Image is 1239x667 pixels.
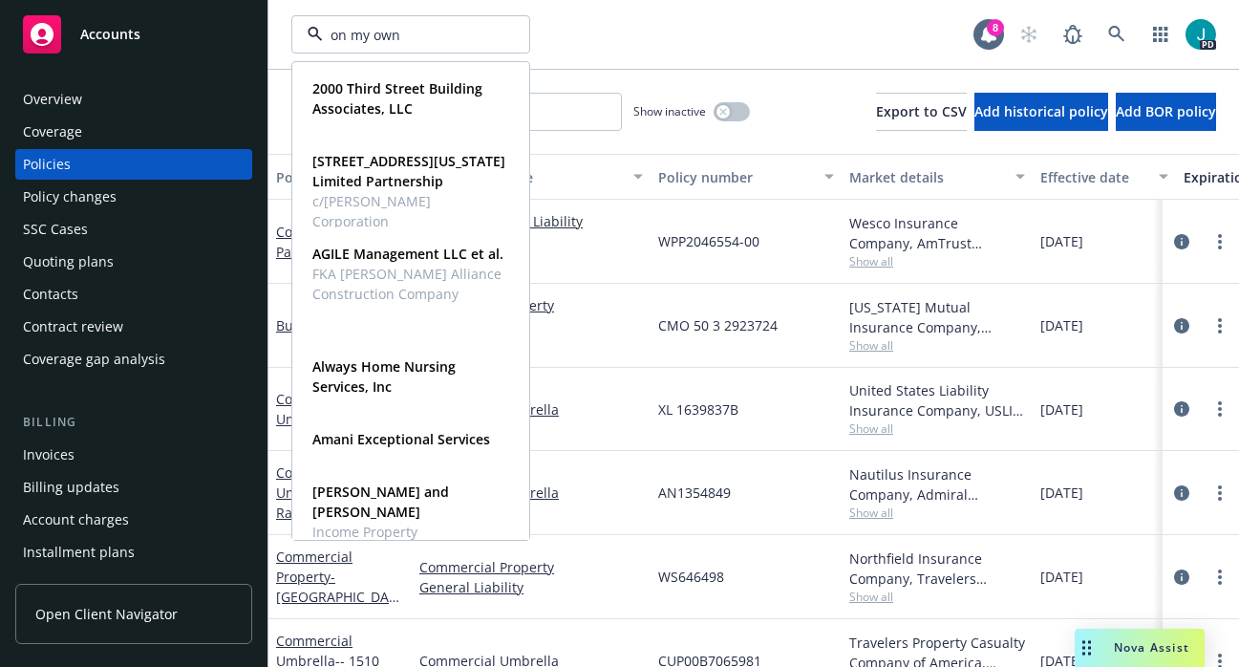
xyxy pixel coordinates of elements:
[1208,482,1231,505] a: more
[15,8,252,61] a: Accounts
[658,315,778,335] span: CMO 50 3 2923724
[849,505,1025,521] span: Show all
[23,537,135,568] div: Installment plans
[23,117,82,147] div: Coverage
[849,380,1025,420] div: United States Liability Insurance Company, USLI, Burns & [PERSON_NAME]
[312,357,456,396] strong: Always Home Nursing Services, Inc
[15,149,252,180] a: Policies
[849,464,1025,505] div: Nautilus Insurance Company, Admiral Insurance Group (W.R. Berkley Corporation), RT Specialty Insu...
[276,568,399,626] span: - [GEOGRAPHIC_DATA]
[1040,231,1083,251] span: [DATE]
[23,84,82,115] div: Overview
[276,463,383,522] a: Commercial Umbrella
[23,472,119,503] div: Billing updates
[1186,19,1216,50] img: photo
[849,213,1025,253] div: Wesco Insurance Company, AmTrust Financial Services
[658,567,724,587] span: WS646498
[268,154,412,200] button: Policy details
[15,312,252,342] a: Contract review
[876,102,967,120] span: Export to CSV
[842,154,1033,200] button: Market details
[1075,629,1099,667] div: Drag to move
[987,19,1004,36] div: 8
[876,93,967,131] button: Export to CSV
[23,279,78,310] div: Contacts
[658,231,759,251] span: WPP2046554-00
[419,295,643,315] a: Commercial Property
[15,472,252,503] a: Billing updates
[276,316,387,334] a: Business Owners
[849,297,1025,337] div: [US_STATE] Mutual Insurance Company, [US_STATE] Mutual Insurance
[15,413,252,432] div: Billing
[1170,398,1193,420] a: circleInformation
[1208,566,1231,589] a: more
[15,440,252,470] a: Invoices
[651,154,842,200] button: Policy number
[1033,154,1176,200] button: Effective date
[1208,230,1231,253] a: more
[1098,15,1136,54] a: Search
[312,191,505,231] span: c/[PERSON_NAME] Corporation
[849,589,1025,605] span: Show all
[15,84,252,115] a: Overview
[1208,314,1231,337] a: more
[323,25,491,45] input: Filter by keyword
[1010,15,1048,54] a: Start snowing
[412,154,651,200] button: Lines of coverage
[419,231,643,251] a: General Liability
[1040,167,1147,187] div: Effective date
[1114,639,1189,656] span: Nova Assist
[1040,483,1083,503] span: [DATE]
[1075,629,1205,667] button: Nova Assist
[23,505,129,535] div: Account charges
[276,390,352,428] a: Commercial Umbrella
[15,279,252,310] a: Contacts
[276,548,396,626] a: Commercial Property
[23,440,75,470] div: Invoices
[23,247,114,277] div: Quoting plans
[312,483,449,521] strong: [PERSON_NAME] and [PERSON_NAME]
[658,483,731,503] span: AN1354849
[849,167,1004,187] div: Market details
[974,93,1108,131] button: Add historical policy
[658,399,738,420] span: XL 1639837B
[419,399,643,420] a: Commercial Umbrella
[1208,398,1231,420] a: more
[23,344,165,375] div: Coverage gap analysis
[1170,230,1193,253] a: circleInformation
[23,214,88,245] div: SSC Cases
[419,577,643,597] a: General Liability
[1142,15,1180,54] a: Switch app
[1040,315,1083,335] span: [DATE]
[849,337,1025,354] span: Show all
[1040,399,1083,420] span: [DATE]
[1116,93,1216,131] button: Add BOR policy
[312,522,505,562] span: Income Property Management
[15,214,252,245] a: SSC Cases
[15,247,252,277] a: Quoting plans
[15,117,252,147] a: Coverage
[1040,567,1083,587] span: [DATE]
[312,79,482,118] strong: 2000 Third Street Building Associates, LLC
[419,315,643,335] a: General Liability
[15,182,252,212] a: Policy changes
[1054,15,1092,54] a: Report a Bug
[35,604,178,624] span: Open Client Navigator
[23,182,117,212] div: Policy changes
[312,430,490,448] strong: Amani Exceptional Services
[80,27,140,42] span: Accounts
[419,251,643,271] a: 1 more
[15,505,252,535] a: Account charges
[419,557,643,577] a: Commercial Property
[974,102,1108,120] span: Add historical policy
[312,152,505,190] strong: [STREET_ADDRESS][US_STATE] Limited Partnership
[658,167,813,187] div: Policy number
[15,344,252,375] a: Coverage gap analysis
[849,420,1025,437] span: Show all
[1170,482,1193,505] a: circleInformation
[633,103,706,119] span: Show inactive
[1170,314,1193,337] a: circleInformation
[849,253,1025,269] span: Show all
[419,211,643,231] a: Commercial Auto Liability
[849,549,1025,589] div: Northfield Insurance Company, Travelers Insurance, RT Specialty Insurance Services, LLC (RSG Spec...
